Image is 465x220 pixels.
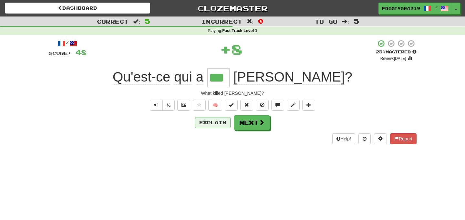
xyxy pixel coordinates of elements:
button: Explain [195,117,231,128]
button: Set this sentence to 100% Mastered (alt+m) [225,100,238,111]
small: Review: [DATE] [380,56,406,61]
div: What killed [PERSON_NAME]? [48,90,417,96]
a: FrostySea319 / [378,3,452,14]
button: Show image (alt+x) [177,100,190,111]
button: Reset to 0% Mastered (alt+r) [240,100,253,111]
span: Score: [48,50,72,56]
div: Text-to-speech controls [149,100,175,111]
button: Favorite sentence (alt+f) [193,100,206,111]
span: [PERSON_NAME] [233,69,345,85]
span: ? [230,69,352,85]
span: qui [174,69,192,85]
span: 8 [231,41,243,57]
div: / [48,39,87,48]
a: Clozemaster [160,3,305,14]
span: : [133,19,140,24]
span: 25 % [376,49,386,54]
span: 48 [76,48,87,56]
span: Qu'est-ce [113,69,170,85]
span: : [247,19,254,24]
button: Discuss sentence (alt+u) [271,100,284,111]
span: FrostySea319 [382,5,420,11]
button: Round history (alt+y) [358,133,371,144]
button: Play sentence audio (ctl+space) [150,100,163,111]
button: ½ [162,100,175,111]
span: To go [315,18,337,25]
div: Mastered [376,49,417,55]
span: 0 [258,17,263,25]
span: 5 [145,17,150,25]
button: Report [390,133,417,144]
button: Edit sentence (alt+d) [287,100,300,111]
strong: Fast Track Level 1 [222,28,257,33]
span: Incorrect [201,18,242,25]
span: : [342,19,349,24]
span: / [434,5,438,10]
span: Correct [97,18,129,25]
span: + [220,39,231,59]
a: Dashboard [5,3,150,14]
button: Next [234,115,270,130]
button: Add to collection (alt+a) [302,100,315,111]
button: 🧠 [208,100,222,111]
span: 5 [354,17,359,25]
span: a [196,69,203,85]
button: Ignore sentence (alt+i) [256,100,269,111]
button: Help! [332,133,355,144]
